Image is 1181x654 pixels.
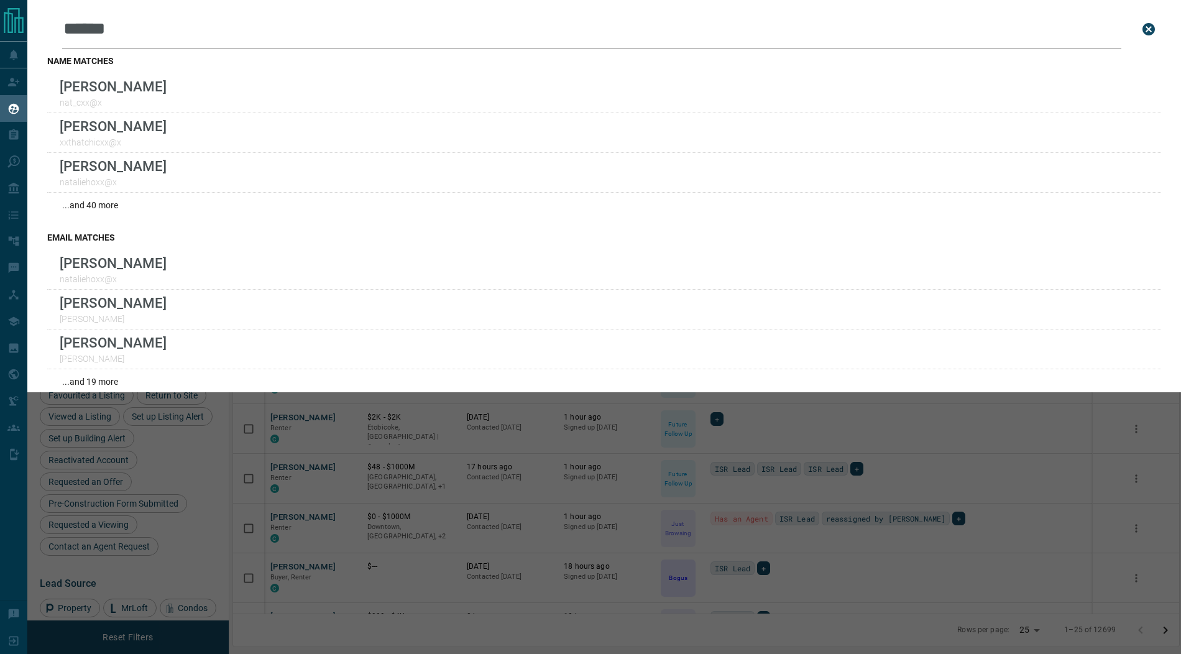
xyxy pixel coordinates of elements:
button: close search bar [1136,17,1161,42]
p: [PERSON_NAME] [60,255,167,271]
p: [PERSON_NAME] [60,295,167,311]
h3: email matches [47,233,1161,242]
div: ...and 19 more [47,369,1161,394]
p: nataliehoxx@x [60,274,167,284]
p: [PERSON_NAME] [60,334,167,351]
div: ...and 40 more [47,193,1161,218]
p: nataliehoxx@x [60,177,167,187]
p: [PERSON_NAME] [60,354,167,364]
p: nat_cxx@x [60,98,167,108]
h3: name matches [47,56,1161,66]
p: [PERSON_NAME] [60,314,167,324]
p: [PERSON_NAME] [60,158,167,174]
p: xxthatchicxx@x [60,137,167,147]
p: [PERSON_NAME] [60,78,167,94]
p: [PERSON_NAME] [60,118,167,134]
